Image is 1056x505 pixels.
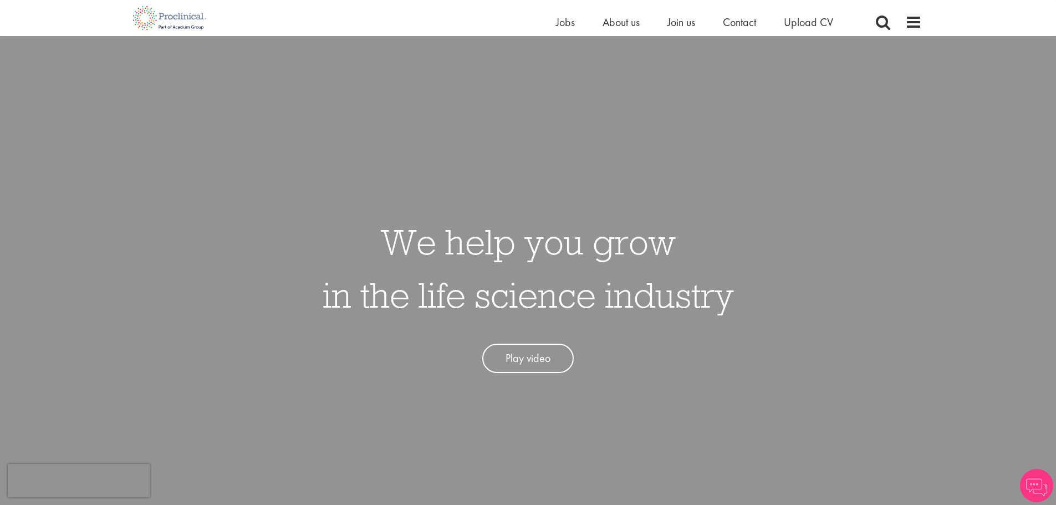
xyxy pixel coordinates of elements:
a: Play video [482,344,574,373]
a: Jobs [556,15,575,29]
h1: We help you grow in the life science industry [323,215,734,322]
a: Contact [723,15,756,29]
a: Join us [667,15,695,29]
a: Upload CV [784,15,833,29]
img: Chatbot [1020,469,1053,502]
a: About us [603,15,640,29]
